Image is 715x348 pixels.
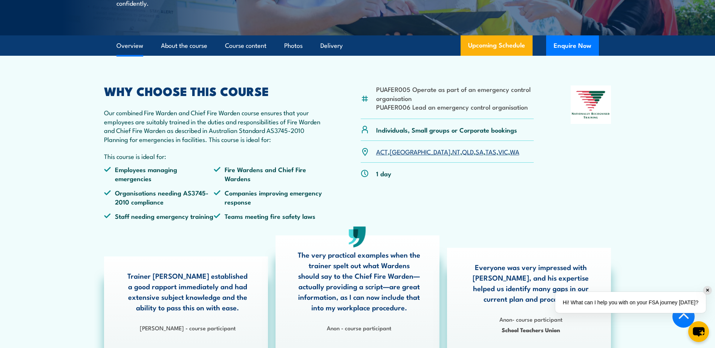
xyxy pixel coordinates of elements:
[327,324,391,332] strong: Anon - course participant
[555,292,706,313] div: Hi! What can I help you with on your FSA journey [DATE]?
[688,321,709,342] button: chat-button
[104,165,214,183] li: Employees managing emergencies
[546,35,599,56] button: Enquire Now
[703,286,712,295] div: ✕
[376,125,517,134] p: Individuals, Small groups or Corporate bookings
[476,147,484,156] a: SA
[104,212,214,220] li: Staff needing emergency training
[116,36,143,56] a: Overview
[104,108,324,143] p: Our combined Fire Warden and Chief Fire Warden course ensures that your employees are suitably tr...
[499,315,562,323] strong: Anon- course participant
[298,249,421,313] p: The very practical examples when the trainer spelt out what Wardens should say to the Chief Fire ...
[214,188,324,206] li: Companies improving emergency response
[390,147,450,156] a: [GEOGRAPHIC_DATA]
[140,324,236,332] strong: [PERSON_NAME] - course participant
[510,147,519,156] a: WA
[104,152,324,160] p: This course is ideal for:
[469,262,592,304] p: Everyone was very impressed with [PERSON_NAME], and his expertise helped us identify many gaps in...
[225,36,266,56] a: Course content
[161,36,207,56] a: About the course
[214,165,324,183] li: Fire Wardens and Chief Fire Wardens
[376,169,391,178] p: 1 day
[498,147,508,156] a: VIC
[320,36,343,56] a: Delivery
[126,270,249,313] p: Trainer [PERSON_NAME] established a good rapport immediately and had extensive subject knowledge ...
[462,147,474,156] a: QLD
[452,147,460,156] a: NT
[104,188,214,206] li: Organisations needing AS3745-2010 compliance
[104,85,324,96] h2: WHY CHOOSE THIS COURSE
[376,147,388,156] a: ACT
[461,35,533,56] a: Upcoming Schedule
[376,85,534,102] li: PUAFER005 Operate as part of an emergency control organisation
[571,85,611,124] img: Nationally Recognised Training logo.
[376,102,534,111] li: PUAFER006 Lead an emergency control organisation
[485,147,496,156] a: TAS
[469,325,592,334] span: School Teachers Union
[376,147,519,156] p: , , , , , , ,
[284,36,303,56] a: Photos
[214,212,324,220] li: Teams meeting fire safety laws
